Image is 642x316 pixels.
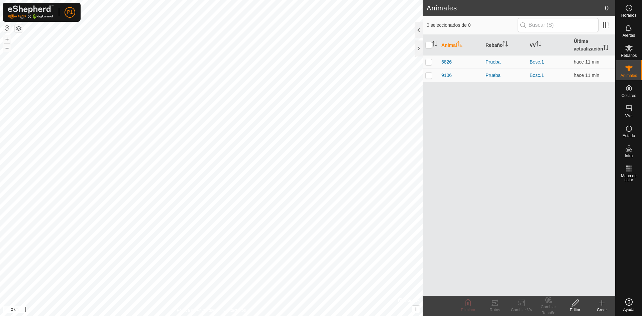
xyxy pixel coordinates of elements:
font: P1 [67,9,73,15]
button: Restablecer mapa [3,24,11,32]
font: + [5,35,9,42]
font: 0 seleccionados de 0 [427,22,471,28]
font: Prueba [486,59,501,65]
font: – [5,44,9,51]
a: Contáctanos [223,307,246,313]
font: Animales [427,4,457,12]
font: Alertas [623,33,635,38]
font: Animal [441,42,457,48]
img: Logotipo de Gallagher [8,5,53,19]
font: Ayuda [623,307,635,312]
font: VV [530,42,536,48]
font: 5826 [441,59,452,65]
a: Bosc.1 [530,73,544,78]
font: 0 [605,4,609,12]
font: Estado [623,133,635,138]
a: Ayuda [616,296,642,314]
font: Collares [621,93,636,98]
font: hace 11 min [574,59,599,65]
font: Política de Privacidad [177,308,215,313]
font: Contáctanos [223,308,246,313]
span: 11 de agosto de 2025, 13:18 [574,73,599,78]
button: – [3,44,11,52]
button: Capas del Mapa [15,24,23,32]
font: Cambiar Rebaño [541,305,556,315]
font: VVs [625,113,632,118]
font: Rebaños [621,53,637,58]
button: i [412,306,420,313]
font: Editar [570,308,580,312]
a: Política de Privacidad [177,307,215,313]
p-sorticon: Activar para ordenar [603,46,609,51]
p-sorticon: Activar para ordenar [536,42,541,47]
font: i [415,306,417,312]
a: Bosc.1 [530,59,544,65]
font: Infra [625,153,633,158]
font: Cambiar VV [511,308,533,312]
font: 9106 [441,73,452,78]
input: Buscar (S) [518,18,599,32]
font: Rebaño [486,42,503,48]
font: Última actualización [574,38,603,51]
font: Eliminar [461,308,475,312]
font: Rutas [490,308,500,312]
span: 11 de agosto de 2025, 13:18 [574,59,599,65]
font: Animales [621,73,637,78]
font: Prueba [486,73,501,78]
p-sorticon: Activar para ordenar [432,42,437,47]
button: + [3,35,11,43]
font: Mapa de calor [621,174,637,182]
p-sorticon: Activar para ordenar [503,42,508,47]
font: Horarios [621,13,636,18]
font: Crear [597,308,607,312]
font: hace 11 min [574,73,599,78]
p-sorticon: Activar para ordenar [457,42,462,47]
